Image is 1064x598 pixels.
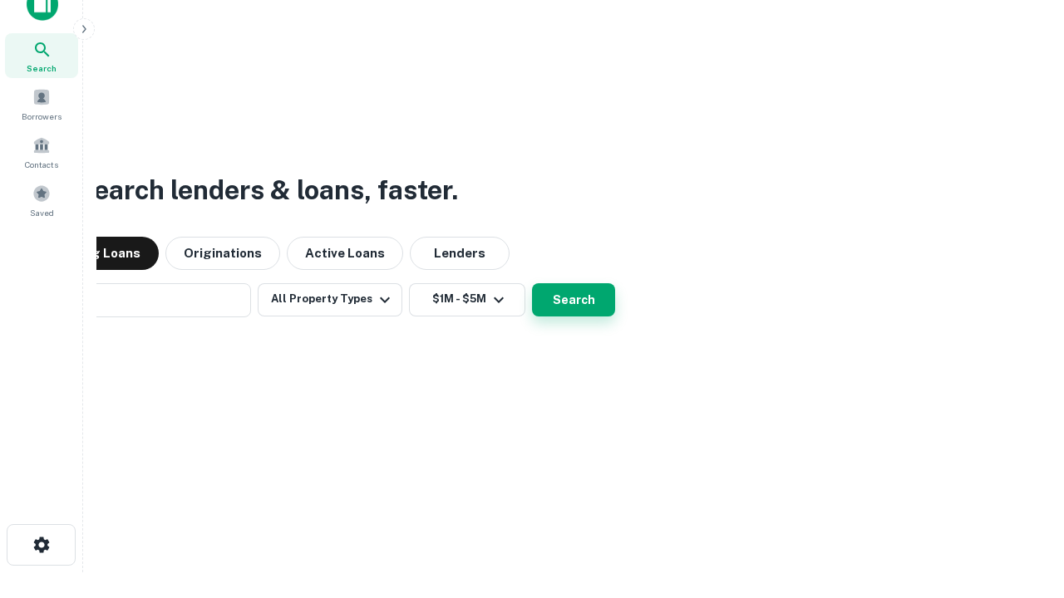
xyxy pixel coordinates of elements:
[5,81,78,126] a: Borrowers
[287,237,403,270] button: Active Loans
[410,237,510,270] button: Lenders
[532,283,615,316] button: Search
[5,33,78,78] a: Search
[30,206,54,219] span: Saved
[22,110,62,123] span: Borrowers
[25,158,58,171] span: Contacts
[5,178,78,223] a: Saved
[5,130,78,174] a: Contacts
[409,283,525,316] button: $1M - $5M
[165,237,280,270] button: Originations
[76,170,458,210] h3: Search lenders & loans, faster.
[258,283,402,316] button: All Property Types
[981,412,1064,492] iframe: Chat Widget
[27,61,57,75] span: Search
